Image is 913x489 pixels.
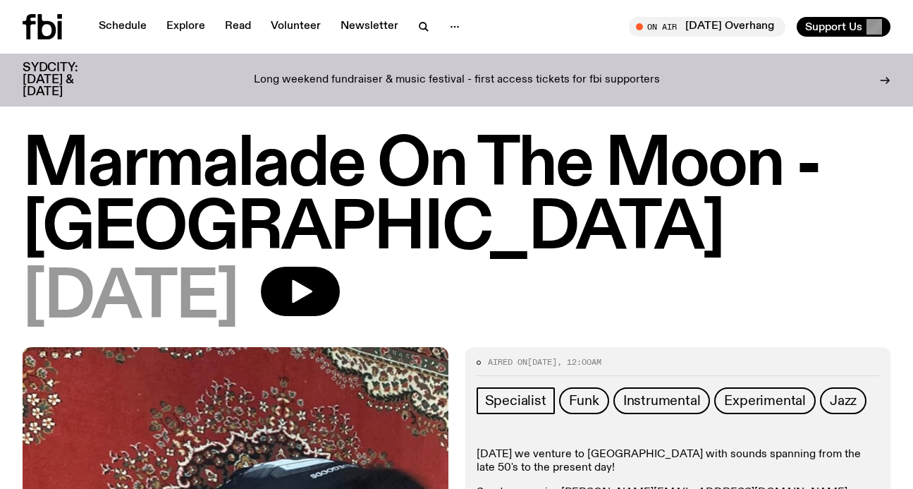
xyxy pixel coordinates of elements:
a: Explore [158,17,214,37]
span: Instrumental [623,393,701,409]
p: [DATE] we venture to [GEOGRAPHIC_DATA] with sounds spanning from the late 50's to the present day! [477,448,880,475]
a: Specialist [477,387,555,414]
button: On Air[DATE] Overhang [629,17,785,37]
span: Aired on [488,356,527,368]
a: Jazz [820,387,866,414]
h1: Marmalade On The Moon - [GEOGRAPHIC_DATA] [23,134,890,261]
a: Volunteer [262,17,329,37]
a: Read [216,17,259,37]
a: Schedule [90,17,155,37]
p: Long weekend fundraiser & music festival - first access tickets for fbi supporters [254,74,660,87]
span: Specialist [485,393,546,409]
span: [DATE] [527,356,557,368]
span: Funk [569,393,599,409]
a: Experimental [714,387,816,414]
a: Newsletter [332,17,407,37]
a: Instrumental [613,387,711,414]
span: Experimental [724,393,806,409]
span: Jazz [830,393,857,409]
h3: SYDCITY: [DATE] & [DATE] [23,62,113,98]
a: Funk [559,387,609,414]
span: Support Us [805,20,862,33]
span: [DATE] [23,267,238,330]
span: , 12:00am [557,356,601,368]
button: Support Us [797,17,890,37]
